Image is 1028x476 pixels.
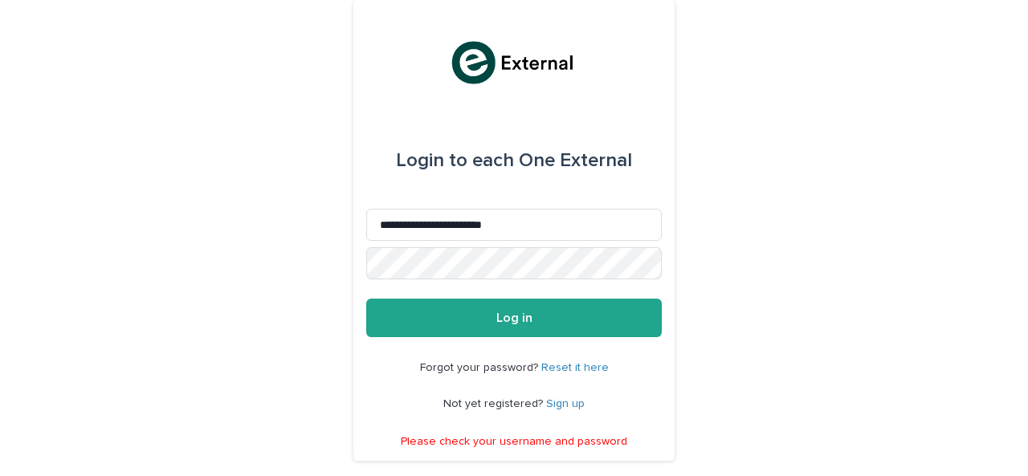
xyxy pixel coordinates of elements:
span: Log in [496,311,532,324]
span: Login to [396,151,467,170]
span: Not yet registered? [443,398,546,409]
a: Reset it here [541,362,609,373]
div: each One External [396,138,632,183]
img: bc51vvfgR2QLHU84CWIQ [447,39,580,87]
span: Forgot your password? [420,362,541,373]
a: Sign up [546,398,585,409]
p: Please check your username and password [401,435,627,449]
button: Log in [366,299,662,337]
